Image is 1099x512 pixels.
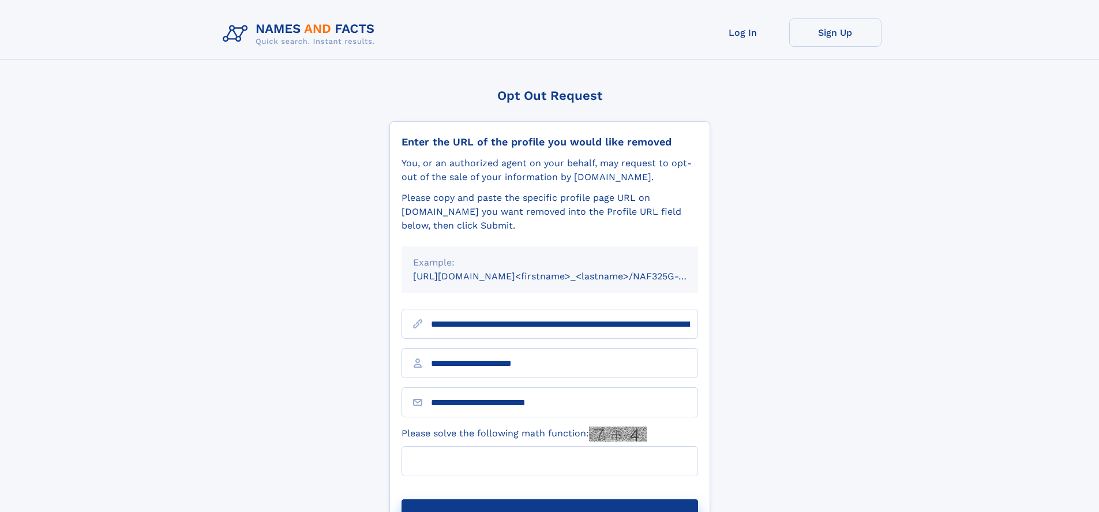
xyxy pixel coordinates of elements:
div: Please copy and paste the specific profile page URL on [DOMAIN_NAME] you want removed into the Pr... [402,191,698,233]
div: Opt Out Request [389,88,710,103]
a: Log In [697,18,789,47]
div: You, or an authorized agent on your behalf, may request to opt-out of the sale of your informatio... [402,156,698,184]
label: Please solve the following math function: [402,427,647,442]
div: Enter the URL of the profile you would like removed [402,136,698,148]
div: Example: [413,256,687,270]
a: Sign Up [789,18,882,47]
img: Logo Names and Facts [218,18,384,50]
small: [URL][DOMAIN_NAME]<firstname>_<lastname>/NAF325G-xxxxxxxx [413,271,720,282]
